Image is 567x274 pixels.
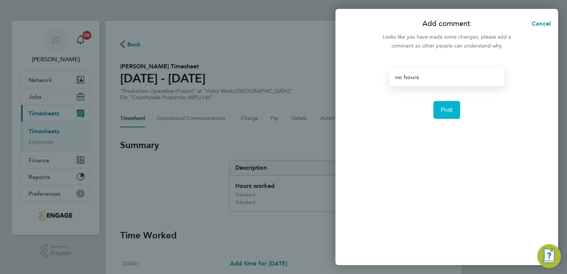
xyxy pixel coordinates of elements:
button: Cancel [520,16,558,31]
div: Looks like you have made some changes, please add a comment so other people can understand why. [378,33,515,50]
span: Cancel [530,20,551,27]
button: Post [433,101,461,119]
p: Add comment [422,19,470,29]
div: no hours [389,68,504,86]
button: Engage Resource Center [537,244,561,268]
span: Post [441,106,453,114]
